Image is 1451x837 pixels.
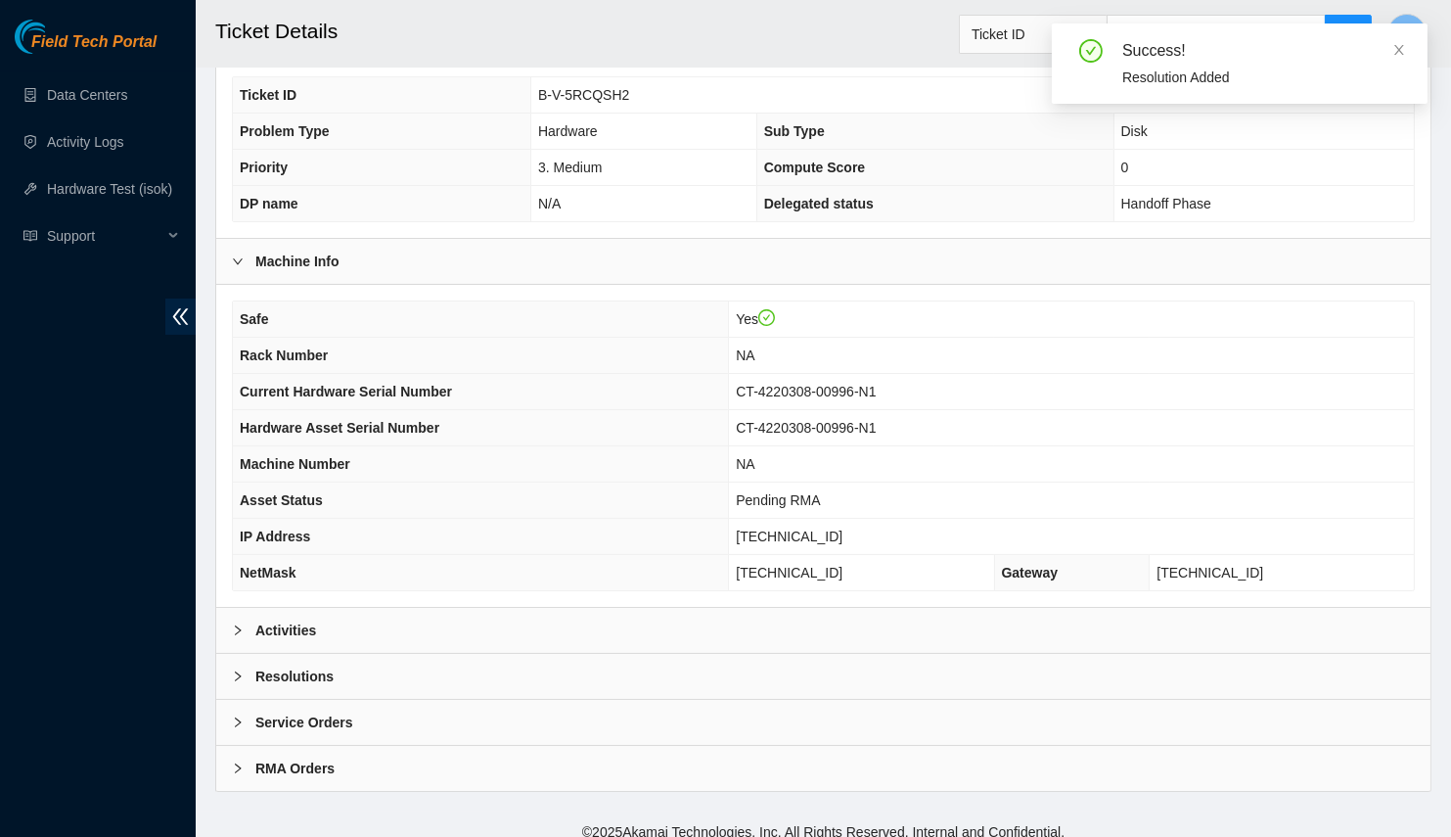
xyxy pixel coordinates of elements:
[240,123,330,139] span: Problem Type
[255,251,340,272] b: Machine Info
[240,311,269,327] span: Safe
[1392,43,1406,57] span: close
[232,671,244,682] span: right
[764,160,865,175] span: Compute Score
[1121,160,1129,175] span: 0
[736,311,775,327] span: Yes
[240,565,296,581] span: NetMask
[1156,565,1263,581] span: [TECHNICAL_ID]
[736,348,754,363] span: NA
[23,229,37,243] span: read
[216,654,1430,699] div: Resolutions
[47,87,127,103] a: Data Centers
[31,33,157,52] span: Field Tech Portal
[1405,22,1409,46] span: I
[216,700,1430,745] div: Service Orders
[47,134,124,150] a: Activity Logs
[255,620,316,641] b: Activities
[758,309,776,327] span: check-circle
[240,196,298,211] span: DP name
[1121,123,1148,139] span: Disk
[736,456,754,472] span: NA
[255,666,334,687] b: Resolutions
[538,123,598,139] span: Hardware
[15,35,157,61] a: Akamai TechnologiesField Tech Portal
[240,384,452,399] span: Current Hardware Serial Number
[1121,196,1211,211] span: Handoff Phase
[232,256,244,267] span: right
[240,160,288,175] span: Priority
[255,712,353,733] b: Service Orders
[240,529,310,544] span: IP Address
[216,239,1430,284] div: Machine Info
[232,625,244,636] span: right
[736,384,876,399] span: CT-4220308-00996-N1
[538,196,561,211] span: N/A
[240,348,328,363] span: Rack Number
[736,565,842,581] span: [TECHNICAL_ID]
[47,216,162,256] span: Support
[1107,15,1326,54] input: Enter text here...
[255,758,335,779] b: RMA Orders
[538,160,602,175] span: 3. Medium
[216,746,1430,791] div: RMA Orders
[240,420,439,436] span: Hardware Asset Serial Number
[15,20,99,54] img: Akamai Technologies
[736,492,820,508] span: Pending RMA
[240,456,350,472] span: Machine Number
[972,20,1095,49] span: Ticket ID
[47,181,172,197] a: Hardware Test (isok)
[216,608,1430,653] div: Activities
[1325,15,1372,54] button: search
[232,763,244,774] span: right
[1122,67,1404,88] div: Resolution Added
[538,87,629,103] span: B-V-5RCQSH2
[1002,565,1059,581] span: Gateway
[1122,39,1404,63] div: Success!
[240,87,296,103] span: Ticket ID
[736,529,842,544] span: [TECHNICAL_ID]
[232,717,244,728] span: right
[1079,39,1103,63] span: check-circle
[764,123,825,139] span: Sub Type
[764,196,874,211] span: Delegated status
[165,299,196,335] span: double-left
[1387,14,1427,53] button: I
[240,492,323,508] span: Asset Status
[736,420,876,436] span: CT-4220308-00996-N1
